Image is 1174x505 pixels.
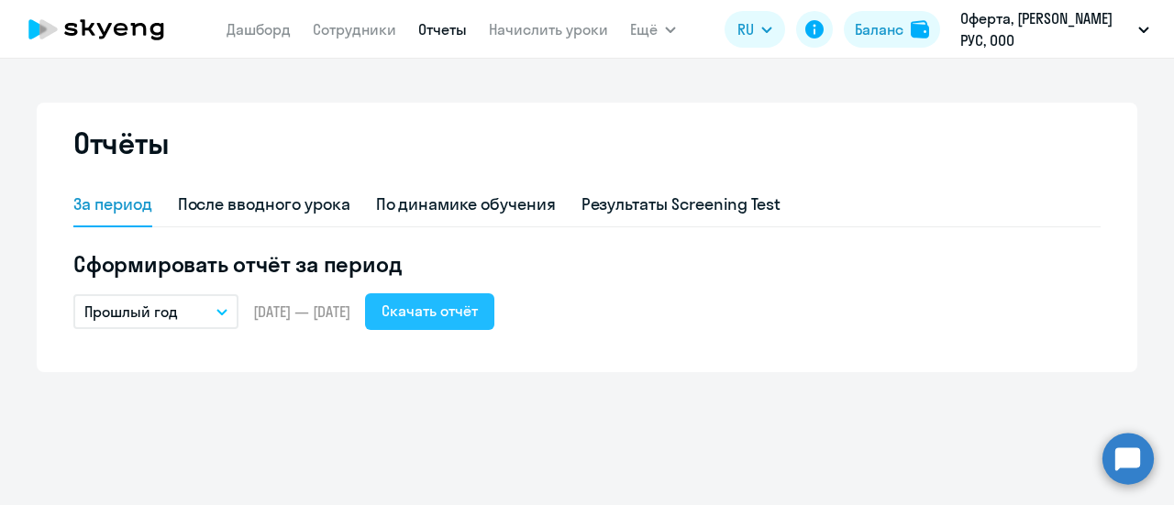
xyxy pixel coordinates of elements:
a: Сотрудники [313,20,396,38]
span: Ещё [630,18,658,40]
div: Баланс [855,18,903,40]
h2: Отчёты [73,125,169,161]
button: Прошлый год [73,294,238,329]
button: Балансbalance [844,11,940,48]
button: RU [725,11,785,48]
img: balance [911,20,929,38]
h5: Сформировать отчёт за период [73,249,1101,279]
a: Начислить уроки [489,20,608,38]
button: Ещё [630,11,676,48]
div: Скачать отчёт [382,300,478,322]
div: За период [73,192,152,216]
span: [DATE] — [DATE] [253,302,350,322]
button: Скачать отчёт [365,293,494,330]
div: По динамике обучения [376,192,556,216]
a: Дашборд [227,20,291,38]
button: Оферта, [PERSON_NAME] РУС, ООО [951,7,1158,51]
p: Оферта, [PERSON_NAME] РУС, ООО [960,7,1131,51]
div: Результаты Screening Test [581,192,781,216]
a: Отчеты [418,20,467,38]
span: RU [737,18,754,40]
p: Прошлый год [84,301,178,323]
div: После вводного урока [178,192,350,216]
